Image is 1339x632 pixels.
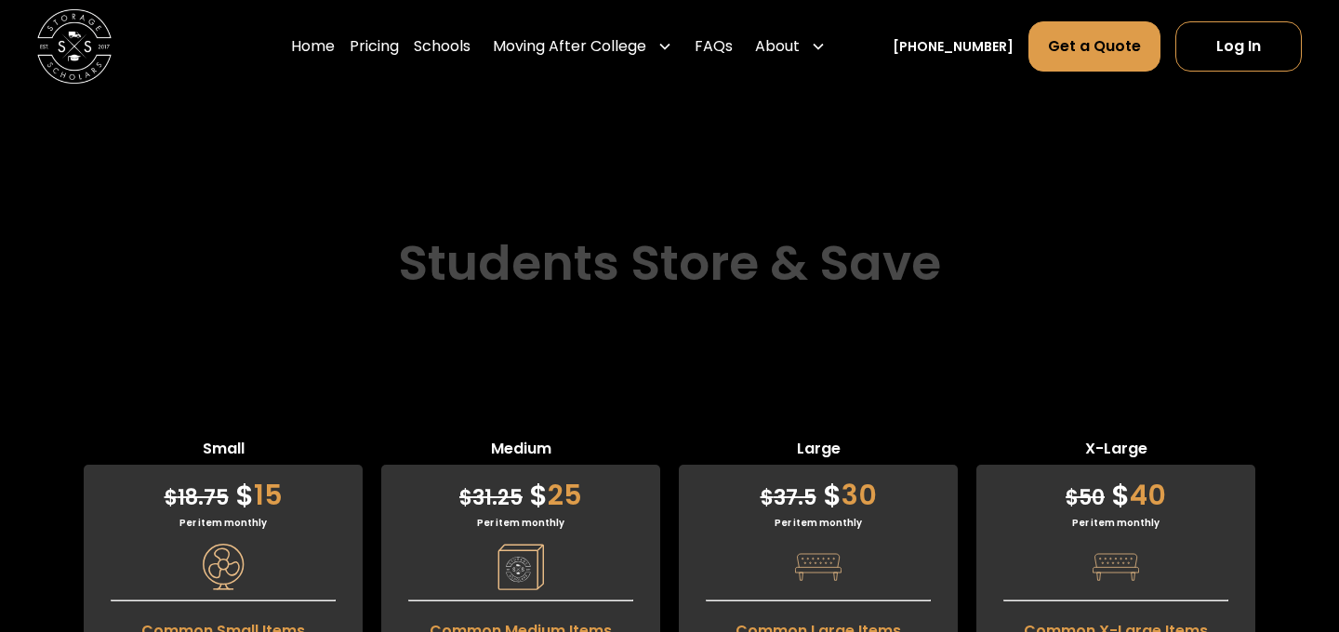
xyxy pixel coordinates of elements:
[755,35,800,58] div: About
[485,20,680,72] div: Moving After College
[381,465,660,516] div: 25
[1066,483,1105,512] span: 50
[350,20,399,72] a: Pricing
[976,516,1255,530] div: Per item monthly
[695,20,733,72] a: FAQs
[200,544,246,590] img: Pricing Category Icon
[165,483,178,512] span: $
[893,37,1014,57] a: [PHONE_NUMBER]
[497,544,544,590] img: Pricing Category Icon
[459,483,523,512] span: 31.25
[381,438,660,465] span: Medium
[529,475,548,515] span: $
[381,516,660,530] div: Per item monthly
[414,20,471,72] a: Schools
[1111,475,1130,515] span: $
[235,475,254,515] span: $
[823,475,842,515] span: $
[976,438,1255,465] span: X-Large
[84,465,363,516] div: 15
[795,544,842,590] img: Pricing Category Icon
[84,438,363,465] span: Small
[761,483,774,512] span: $
[291,20,335,72] a: Home
[165,483,229,512] span: 18.75
[679,465,958,516] div: 30
[84,516,363,530] div: Per item monthly
[761,483,816,512] span: 37.5
[1093,544,1139,590] img: Pricing Category Icon
[459,483,472,512] span: $
[976,465,1255,516] div: 40
[748,20,833,72] div: About
[1028,21,1160,72] a: Get a Quote
[1066,483,1079,512] span: $
[398,234,941,292] h2: Students Store & Save
[679,516,958,530] div: Per item monthly
[493,35,646,58] div: Moving After College
[37,9,112,84] img: Storage Scholars main logo
[679,438,958,465] span: Large
[1175,21,1302,72] a: Log In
